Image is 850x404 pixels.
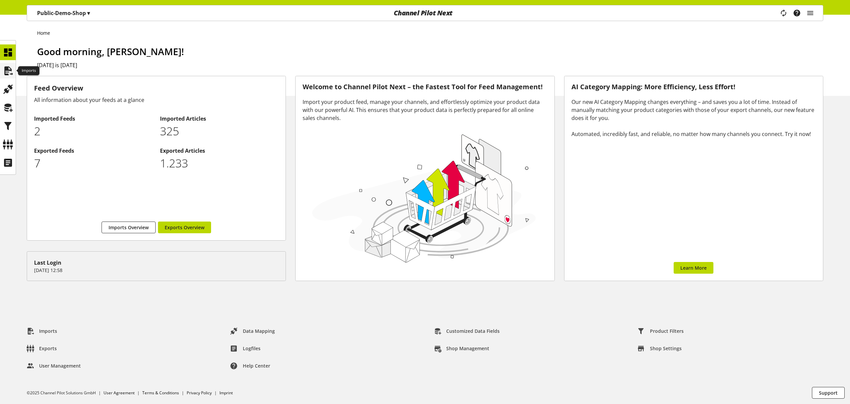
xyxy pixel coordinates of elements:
[39,327,57,334] span: Imports
[102,222,156,233] a: Imports Overview
[34,147,153,155] h2: Exported Feeds
[812,387,845,399] button: Support
[160,155,279,172] p: 1233
[303,98,547,122] div: Import your product feed, manage your channels, and effortlessly optimize your product data with ...
[243,345,261,352] span: Logfiles
[18,66,39,76] div: Imports
[39,362,81,369] span: User Management
[37,9,90,17] p: Public-Demo-Shop
[34,123,153,140] p: 2
[37,45,184,58] span: Good morning, [PERSON_NAME]!
[650,345,682,352] span: Shop Settings
[225,343,266,355] a: Logfiles
[571,98,816,138] div: Our new AI Category Mapping changes everything – and saves you a lot of time. Instead of manually...
[571,83,816,91] h3: AI Category Mapping: More Efficiency, Less Effort!
[819,389,838,396] span: Support
[680,264,707,271] span: Learn More
[165,224,204,231] span: Exports Overview
[21,325,62,337] a: Imports
[21,360,86,372] a: User Management
[219,390,233,396] a: Imprint
[650,327,684,334] span: Product Filters
[34,115,153,123] h2: Imported Feeds
[37,61,823,69] h2: [DATE] is [DATE]
[632,325,689,337] a: Product Filters
[446,345,489,352] span: Shop Management
[142,390,179,396] a: Terms & Conditions
[225,360,276,372] a: Help center
[225,325,280,337] a: Data Mapping
[674,262,713,274] a: Learn More
[34,96,279,104] div: All information about your feeds at a glance
[21,343,62,355] a: Exports
[160,147,279,155] h2: Exported Articles
[104,390,135,396] a: User Agreement
[27,5,823,21] nav: main navigation
[160,123,279,140] p: 325
[160,115,279,123] h2: Imported Articles
[34,259,279,267] div: Last Login
[243,327,275,334] span: Data Mapping
[34,155,153,172] p: 7
[87,9,90,17] span: ▾
[39,345,57,352] span: Exports
[34,267,279,274] p: [DATE] 12:58
[27,390,104,396] li: ©2025 Channel Pilot Solutions GmbH
[303,83,547,91] h3: Welcome to Channel Pilot Next – the Fastest Tool for Feed Management!
[429,343,495,355] a: Shop Management
[34,83,279,93] h3: Feed Overview
[309,130,539,265] img: 78e1b9dcff1e8392d83655fcfc870417.svg
[446,327,500,334] span: Customized Data Fields
[158,222,211,233] a: Exports Overview
[243,362,270,369] span: Help center
[109,224,149,231] span: Imports Overview
[187,390,212,396] a: Privacy Policy
[429,325,505,337] a: Customized Data Fields
[632,343,687,355] a: Shop Settings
